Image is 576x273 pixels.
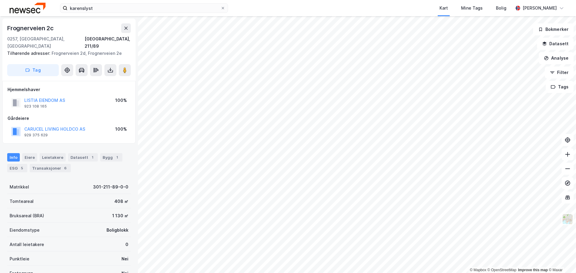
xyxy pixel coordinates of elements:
[7,51,52,56] span: Tilhørende adresser:
[115,97,127,104] div: 100%
[487,268,517,272] a: OpenStreetMap
[539,52,574,64] button: Analyse
[10,255,29,263] div: Punktleie
[7,35,85,50] div: 0257, [GEOGRAPHIC_DATA], [GEOGRAPHIC_DATA]
[24,133,48,138] div: 929 375 629
[114,198,128,205] div: 408 ㎡
[40,153,66,162] div: Leietakere
[7,86,130,93] div: Hjemmelshaver
[115,126,127,133] div: 100%
[10,227,40,234] div: Eiendomstype
[461,4,483,12] div: Mine Tags
[62,165,68,171] div: 6
[67,4,220,13] input: Søk på adresse, matrikkel, gårdeiere, leietakere eller personer
[10,3,46,13] img: newsec-logo.f6e21ccffca1b3a03d2d.png
[546,81,574,93] button: Tags
[100,153,122,162] div: Bygg
[439,4,448,12] div: Kart
[106,227,128,234] div: Boligblokk
[112,212,128,219] div: 1 130 ㎡
[10,198,34,205] div: Tomteareal
[30,164,71,172] div: Transaksjoner
[89,154,95,160] div: 1
[7,23,55,33] div: Frognerveien 2c
[496,4,506,12] div: Bolig
[24,104,47,109] div: 923 108 165
[68,153,98,162] div: Datasett
[93,183,128,191] div: 301-211-89-0-0
[10,183,29,191] div: Matrikkel
[7,164,27,172] div: ESG
[22,153,37,162] div: Eiere
[523,4,557,12] div: [PERSON_NAME]
[7,64,59,76] button: Tag
[518,268,548,272] a: Improve this map
[470,268,486,272] a: Mapbox
[19,165,25,171] div: 5
[114,154,120,160] div: 1
[545,67,574,79] button: Filter
[7,153,20,162] div: Info
[533,23,574,35] button: Bokmerker
[7,50,126,57] div: Frognerveien 2d, Frognerveien 2e
[537,38,574,50] button: Datasett
[121,255,128,263] div: Nei
[125,241,128,248] div: 0
[546,244,576,273] iframe: Chat Widget
[562,213,573,225] img: Z
[85,35,131,50] div: [GEOGRAPHIC_DATA], 211/89
[10,241,44,248] div: Antall leietakere
[10,212,44,219] div: Bruksareal (BRA)
[7,115,130,122] div: Gårdeiere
